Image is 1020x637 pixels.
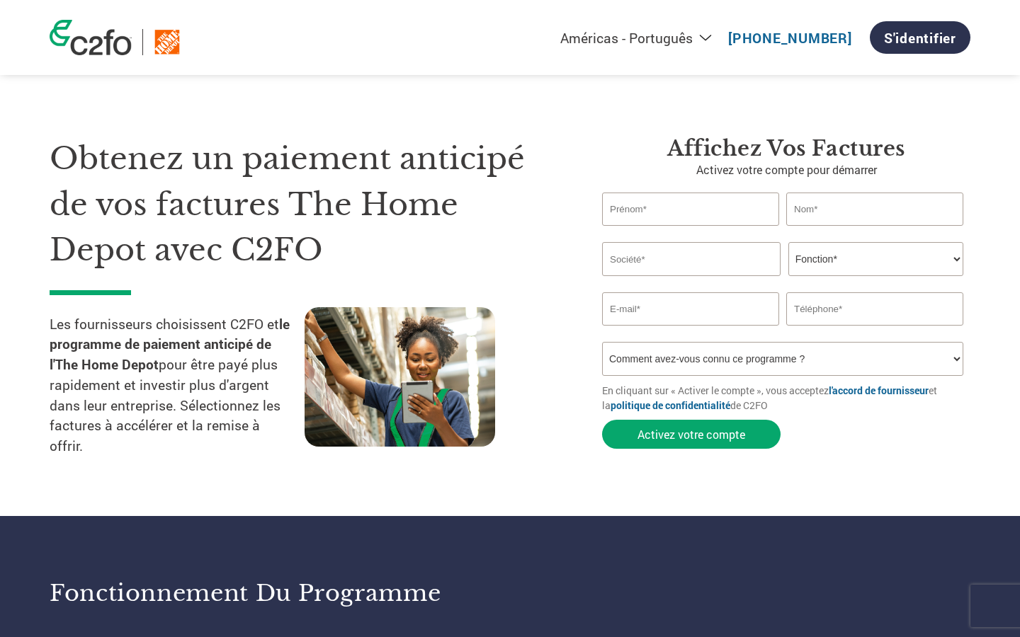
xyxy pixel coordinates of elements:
[602,420,781,449] button: Activez votre compte
[870,21,970,54] a: S'identifier
[602,227,779,236] div: Invalid first name or first name is too long
[786,292,963,326] input: Téléphone*
[50,315,290,374] strong: le programme de paiement anticipé de l'The Home Depot
[602,161,970,178] p: Activez votre compte pour démarrer
[602,242,781,276] input: Société*
[305,307,495,447] img: supply chain worker
[50,136,560,273] h1: Obtenez un paiement anticipé de vos factures The Home Depot avec C2FO
[602,277,963,287] div: Invalid company name or company name is too long
[602,193,779,226] input: Prénom*
[602,327,779,336] div: Inavlid Email Address
[50,20,132,55] img: c2fo logo
[50,314,305,457] p: Les fournisseurs choisissent C2FO et pour être payé plus rapidement et investir plus d'argent dan...
[786,327,963,336] div: Inavlid Phone Number
[602,383,970,413] p: En cliquant sur « Activer le compte », vous acceptez et la de C2FO
[602,136,970,161] h3: Affichez vos factures
[154,29,181,55] img: The Home Depot
[50,579,492,607] h3: Fonctionnement du programme
[602,292,779,326] input: Invalid Email format
[611,398,730,412] a: politique de confidentialité
[788,242,963,276] select: Title/Role
[829,384,929,397] a: l'accord de fournisseur
[786,227,963,236] div: Invalid last name or last name is too long
[728,29,852,47] a: [PHONE_NUMBER]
